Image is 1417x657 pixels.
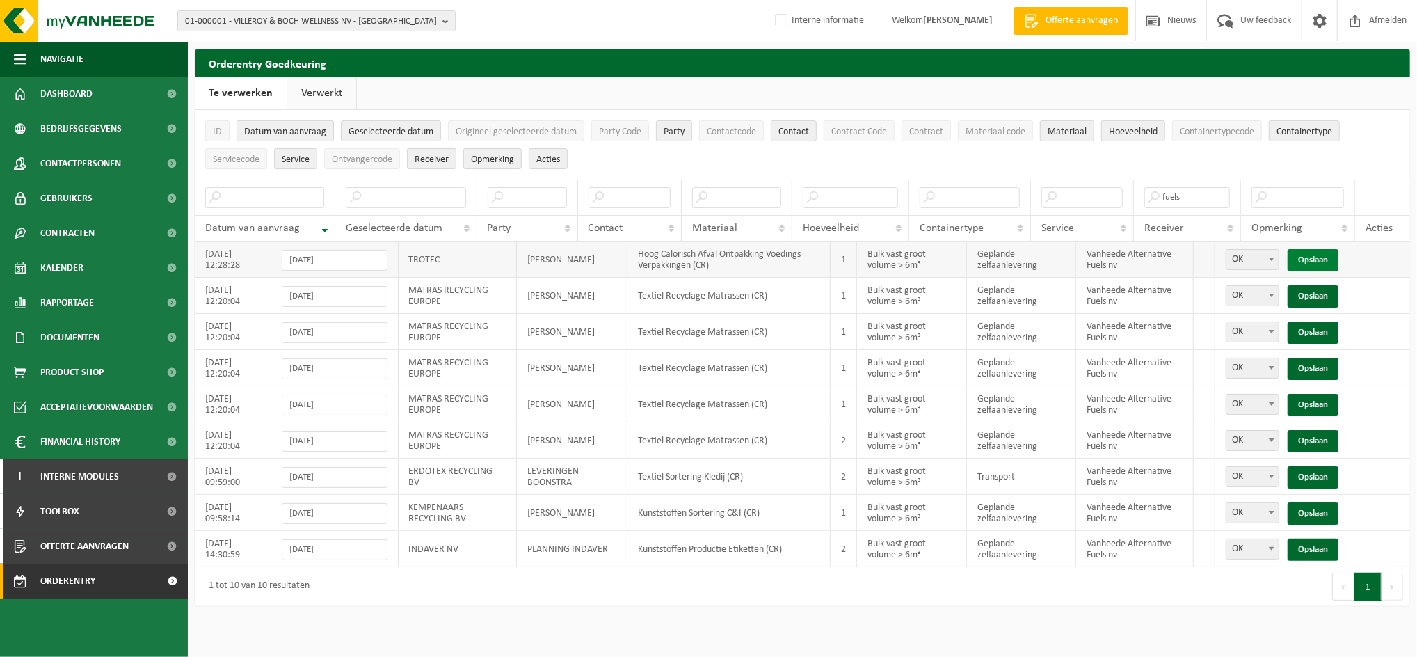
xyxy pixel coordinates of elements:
[399,278,517,314] td: MATRAS RECYCLING EUROPE
[517,242,627,278] td: [PERSON_NAME]
[1226,539,1279,560] span: OK
[471,155,514,165] span: Opmerking
[1076,386,1194,422] td: Vanheede Alternative Fuels nv
[399,531,517,567] td: INDAVER NV
[195,278,271,314] td: [DATE] 12:20:04
[857,459,967,495] td: Bulk vast groot volume > 6m³
[517,386,627,422] td: [PERSON_NAME]
[967,314,1076,350] td: Geplande zelfaanlevering
[1076,531,1194,567] td: Vanheede Alternative Fuels nv
[195,386,271,422] td: [DATE] 12:20:04
[40,77,93,111] span: Dashboard
[589,223,623,234] span: Contact
[40,459,119,494] span: Interne modules
[831,495,857,531] td: 1
[40,320,99,355] span: Documenten
[205,223,300,234] span: Datum van aanvraag
[1226,503,1279,523] span: OK
[627,531,831,567] td: Kunststoffen Productie Etiketten (CR)
[244,127,326,137] span: Datum van aanvraag
[857,386,967,422] td: Bulk vast groot volume > 6m³
[205,148,267,169] button: ServicecodeServicecode: Activate to sort
[656,120,692,141] button: PartyParty: Activate to sort
[517,314,627,350] td: [PERSON_NAME]
[1226,286,1279,306] span: OK
[40,111,122,146] span: Bedrijfsgegevens
[1251,223,1302,234] span: Opmerking
[517,495,627,531] td: [PERSON_NAME]
[1288,539,1338,561] a: Opslaan
[1226,249,1279,270] span: OK
[1226,502,1279,523] span: OK
[831,278,857,314] td: 1
[237,120,334,141] button: Datum van aanvraagDatum van aanvraag: Activate to remove sorting
[1288,322,1338,344] a: Opslaan
[627,386,831,422] td: Textiel Recyclage Matrassen (CR)
[831,127,887,137] span: Contract Code
[1144,223,1184,234] span: Receiver
[488,223,511,234] span: Party
[902,120,951,141] button: ContractContract: Activate to sort
[205,120,230,141] button: IDID: Activate to sort
[40,251,83,285] span: Kalender
[967,459,1076,495] td: Transport
[692,223,737,234] span: Materiaal
[399,386,517,422] td: MATRAS RECYCLING EUROPE
[346,223,443,234] span: Geselecteerde datum
[1382,573,1403,601] button: Next
[1226,395,1279,414] span: OK
[1226,466,1279,487] span: OK
[529,148,568,169] button: Acties
[399,350,517,386] td: MATRAS RECYCLING EUROPE
[1226,539,1279,559] span: OK
[399,495,517,531] td: KEMPENAARS RECYCLING BV
[1288,466,1338,489] a: Opslaan
[517,350,627,386] td: [PERSON_NAME]
[202,574,310,599] div: 1 tot 10 van 10 resultaten
[195,350,271,386] td: [DATE] 12:20:04
[40,494,79,529] span: Toolbox
[831,314,857,350] td: 1
[399,422,517,459] td: MATRAS RECYCLING EUROPE
[1288,430,1338,452] a: Opslaan
[831,459,857,495] td: 2
[824,120,895,141] button: Contract CodeContract Code: Activate to sort
[920,223,984,234] span: Containertype
[707,127,756,137] span: Contactcode
[1226,358,1279,378] span: OK
[857,495,967,531] td: Bulk vast groot volume > 6m³
[1288,285,1338,308] a: Opslaan
[195,495,271,531] td: [DATE] 09:58:14
[857,350,967,386] td: Bulk vast groot volume > 6m³
[1288,502,1338,525] a: Opslaan
[967,531,1076,567] td: Geplande zelfaanlevering
[1226,285,1279,306] span: OK
[778,127,809,137] span: Contact
[1041,223,1074,234] span: Service
[195,459,271,495] td: [DATE] 09:59:00
[1076,422,1194,459] td: Vanheede Alternative Fuels nv
[699,120,764,141] button: ContactcodeContactcode: Activate to sort
[1076,242,1194,278] td: Vanheede Alternative Fuels nv
[1014,7,1128,35] a: Offerte aanvragen
[1288,249,1338,271] a: Opslaan
[591,120,649,141] button: Party CodeParty Code: Activate to sort
[324,148,400,169] button: OntvangercodeOntvangercode: Activate to sort
[1226,431,1279,450] span: OK
[40,42,83,77] span: Navigatie
[185,11,437,32] span: 01-000001 - VILLEROY & BOCH WELLNESS NV - [GEOGRAPHIC_DATA]
[40,216,95,251] span: Contracten
[1366,223,1393,234] span: Acties
[803,223,859,234] span: Hoeveelheid
[349,127,433,137] span: Geselecteerde datum
[448,120,584,141] button: Origineel geselecteerde datumOrigineel geselecteerde datum: Activate to sort
[341,120,441,141] button: Geselecteerde datumGeselecteerde datum: Activate to sort
[1226,430,1279,451] span: OK
[958,120,1033,141] button: Materiaal codeMateriaal code: Activate to sort
[923,15,993,26] strong: [PERSON_NAME]
[40,529,129,564] span: Offerte aanvragen
[40,181,93,216] span: Gebruikers
[966,127,1025,137] span: Materiaal code
[1101,120,1165,141] button: HoeveelheidHoeveelheid: Activate to sort
[40,355,104,390] span: Product Shop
